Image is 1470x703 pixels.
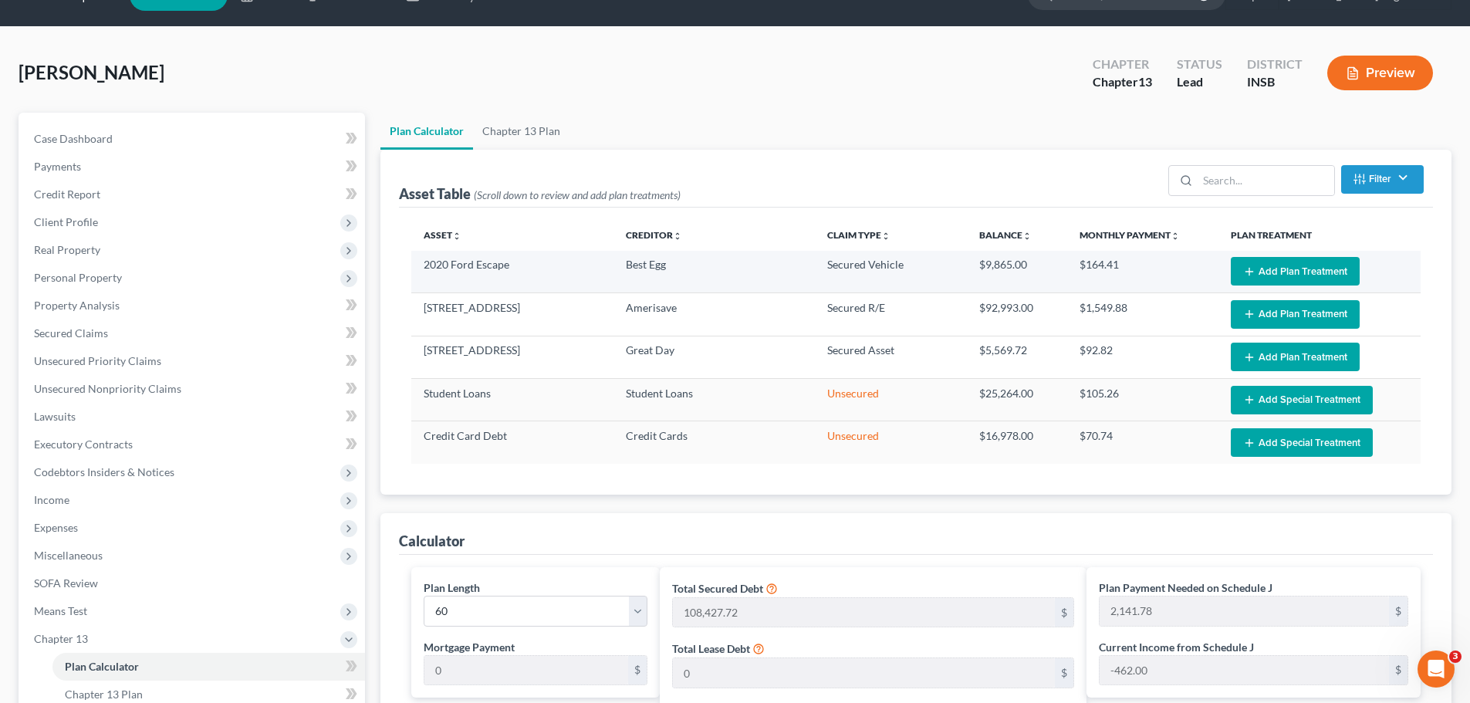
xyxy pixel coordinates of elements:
[979,229,1032,241] a: Balanceunfold_more
[613,336,816,378] td: Great Day
[1177,56,1222,73] div: Status
[65,660,139,673] span: Plan Calculator
[424,580,480,596] label: Plan Length
[967,293,1068,336] td: $92,993.00
[1099,639,1254,655] label: Current Income from Schedule J
[22,125,365,153] a: Case Dashboard
[673,658,1055,688] input: 0.00
[34,215,98,228] span: Client Profile
[1247,56,1303,73] div: District
[34,604,87,617] span: Means Test
[613,251,816,293] td: Best Egg
[399,532,465,550] div: Calculator
[815,379,966,421] td: Unsecured
[1100,656,1389,685] input: 0.00
[1389,656,1407,685] div: $
[22,153,365,181] a: Payments
[22,347,365,375] a: Unsecured Priority Claims
[613,421,816,464] td: Credit Cards
[34,521,78,534] span: Expenses
[34,299,120,312] span: Property Analysis
[34,354,161,367] span: Unsecured Priority Claims
[1198,166,1334,195] input: Search...
[672,640,750,657] label: Total Lease Debt
[22,431,365,458] a: Executory Contracts
[65,688,143,701] span: Chapter 13 Plan
[34,271,122,284] span: Personal Property
[1341,165,1424,194] button: Filter
[34,465,174,478] span: Codebtors Insiders & Notices
[22,319,365,347] a: Secured Claims
[474,188,681,201] span: (Scroll down to review and add plan treatments)
[1080,229,1180,241] a: Monthly Paymentunfold_more
[34,576,98,590] span: SOFA Review
[1449,651,1462,663] span: 3
[411,251,613,293] td: 2020 Ford Escape
[1093,73,1152,91] div: Chapter
[34,493,69,506] span: Income
[34,188,100,201] span: Credit Report
[424,656,628,685] input: 0.00
[1138,74,1152,89] span: 13
[34,438,133,451] span: Executory Contracts
[1055,598,1073,627] div: $
[673,232,682,241] i: unfold_more
[34,132,113,145] span: Case Dashboard
[1418,651,1455,688] iframe: Intercom live chat
[399,184,681,203] div: Asset Table
[1231,300,1360,329] button: Add Plan Treatment
[34,382,181,395] span: Unsecured Nonpriority Claims
[967,421,1068,464] td: $16,978.00
[1067,336,1218,378] td: $92.82
[1231,386,1373,414] button: Add Special Treatment
[626,229,682,241] a: Creditorunfold_more
[22,181,365,208] a: Credit Report
[22,403,365,431] a: Lawsuits
[1099,580,1272,596] label: Plan Payment Needed on Schedule J
[1231,343,1360,371] button: Add Plan Treatment
[628,656,647,685] div: $
[19,61,164,83] span: [PERSON_NAME]
[1327,56,1433,90] button: Preview
[1022,232,1032,241] i: unfold_more
[672,580,763,597] label: Total Secured Debt
[1093,56,1152,73] div: Chapter
[1231,428,1373,457] button: Add Special Treatment
[380,113,473,150] a: Plan Calculator
[22,375,365,403] a: Unsecured Nonpriority Claims
[411,379,613,421] td: Student Loans
[1100,597,1389,626] input: 0.00
[967,379,1068,421] td: $25,264.00
[1389,597,1407,626] div: $
[1067,293,1218,336] td: $1,549.88
[1247,73,1303,91] div: INSB
[34,549,103,562] span: Miscellaneous
[815,336,966,378] td: Secured Asset
[1177,73,1222,91] div: Lead
[815,293,966,336] td: Secured R/E
[411,421,613,464] td: Credit Card Debt
[34,632,88,645] span: Chapter 13
[967,251,1068,293] td: $9,865.00
[881,232,890,241] i: unfold_more
[1067,421,1218,464] td: $70.74
[452,232,461,241] i: unfold_more
[613,379,816,421] td: Student Loans
[424,229,461,241] a: Assetunfold_more
[827,229,890,241] a: Claim Typeunfold_more
[411,336,613,378] td: [STREET_ADDRESS]
[1218,220,1421,251] th: Plan Treatment
[473,113,569,150] a: Chapter 13 Plan
[411,293,613,336] td: [STREET_ADDRESS]
[52,653,365,681] a: Plan Calculator
[34,160,81,173] span: Payments
[967,336,1068,378] td: $5,569.72
[613,293,816,336] td: Amerisave
[22,292,365,319] a: Property Analysis
[815,421,966,464] td: Unsecured
[22,569,365,597] a: SOFA Review
[34,243,100,256] span: Real Property
[1171,232,1180,241] i: unfold_more
[1067,251,1218,293] td: $164.41
[424,639,515,655] label: Mortgage Payment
